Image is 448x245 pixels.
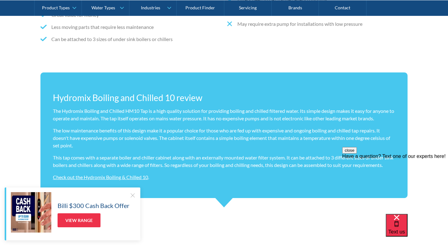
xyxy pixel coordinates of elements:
h5: Billi $300 Cash Back Offer [58,201,129,210]
li: Less moving parts that require less maintenance [40,23,222,31]
div: Water Types [91,5,115,10]
h3: Hydromix Boiling and Chilled 10 review [53,91,395,104]
img: Billi $300 Cash Back Offer [11,192,51,233]
li: Can be attached to 3 sizes of under sink boilers or chillers [40,35,222,43]
a: View Range [58,213,100,227]
p: . [53,173,395,181]
p: This tap comes with a separate boiler and chiller cabinet along with an externally mounted water ... [53,154,395,169]
iframe: podium webchat widget bubble [386,214,448,245]
li: May require extra pump for installations with low pressure [226,20,408,28]
div: Product Types [42,5,70,10]
a: Check out the Hydromix Boiling & Chilled 10 [53,174,148,180]
div: Industries [141,5,160,10]
p: The Hydromix Boiling and Chilled HM10 Tap is a high quality solution for providing boiling and ch... [53,107,395,122]
iframe: podium webchat widget prompt [342,147,448,222]
p: The low maintenance benefits of this design make it a popular choice for those who are fed up wit... [53,127,395,149]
